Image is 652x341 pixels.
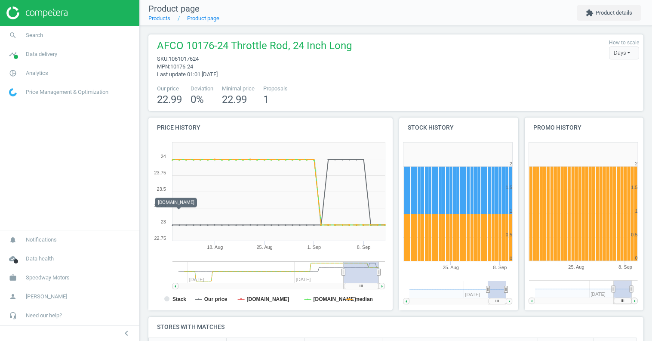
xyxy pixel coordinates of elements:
i: notifications [5,232,21,248]
tspan: Our price [204,296,228,302]
text: 23.75 [154,170,166,175]
h4: Stock history [399,118,518,138]
text: 1.5 [631,185,637,190]
text: 2 [635,161,637,166]
text: 23 [161,219,166,224]
tspan: [DOMAIN_NAME] [247,296,289,302]
span: [PERSON_NAME] [26,293,67,301]
span: 10176-24 [170,63,193,70]
text: 0.5 [506,232,512,237]
i: person [5,288,21,305]
tspan: 18. Aug [207,245,223,250]
div: Days [609,46,639,59]
button: extensionProduct details [577,5,641,21]
tspan: 8. Sep [618,265,632,270]
span: 1 [263,93,269,105]
span: Minimal price [222,85,255,93]
text: 1.5 [506,185,512,190]
span: Search [26,31,43,39]
span: Proposals [263,85,288,93]
i: timeline [5,46,21,62]
i: pie_chart_outlined [5,65,21,81]
span: Data delivery [26,50,57,58]
span: 22.99 [222,93,247,105]
i: headset_mic [5,307,21,324]
text: 22.75 [154,236,166,241]
span: 1061017624 [169,56,199,62]
tspan: Stack [172,296,186,302]
text: 0 [635,256,637,261]
tspan: median [355,296,373,302]
text: 1 [635,208,637,214]
a: Product page [187,15,219,22]
span: sku : [157,56,169,62]
text: 2 [510,161,512,166]
h4: Price history [148,118,393,138]
i: extension [586,9,594,17]
tspan: 25. Aug [568,265,584,270]
text: 23.25 [154,203,166,208]
span: 22.99 [157,93,182,105]
tspan: 8. Sep [493,265,507,270]
tspan: 25. Aug [443,265,459,270]
span: Price Management & Optimization [26,88,108,96]
span: Product page [148,3,200,14]
span: Last update 01:01 [DATE] [157,71,218,77]
button: chevron_left [116,328,137,339]
h4: Promo history [525,118,644,138]
a: Products [148,15,170,22]
span: mpn : [157,63,170,70]
text: 24 [161,154,166,159]
text: 0 [510,256,512,261]
i: cloud_done [5,251,21,267]
tspan: 1. Sep [307,245,321,250]
label: How to scale [609,39,639,46]
tspan: [DOMAIN_NAME] [314,296,356,302]
div: [DOMAIN_NAME] [155,198,197,207]
span: Notifications [26,236,57,244]
img: wGWNvw8QSZomAAAAABJRU5ErkJggg== [9,88,17,96]
text: 0.5 [631,232,637,237]
span: Our price [157,85,182,93]
tspan: 25. Aug [256,245,272,250]
span: Data health [26,255,54,263]
span: Analytics [26,69,48,77]
tspan: 8. Sep [357,245,371,250]
text: 23.5 [157,186,166,192]
span: Need our help? [26,312,62,319]
img: ajHJNr6hYgQAAAAASUVORK5CYII= [6,6,68,19]
span: 0 % [191,93,204,105]
i: chevron_left [121,328,132,338]
i: work [5,270,21,286]
text: 1 [510,208,512,214]
h4: Stores with matches [148,317,643,337]
span: AFCO 10176-24 Throttle Rod, 24 Inch Long [157,39,352,55]
span: Speedway Motors [26,274,70,282]
i: search [5,27,21,43]
span: Deviation [191,85,213,93]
